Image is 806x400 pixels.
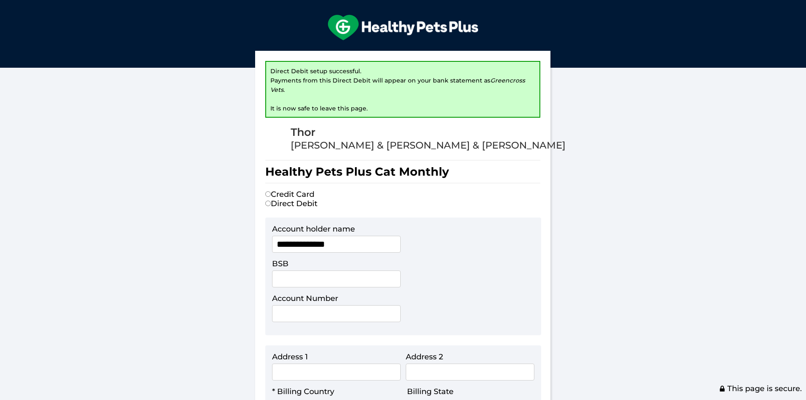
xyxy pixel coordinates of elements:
span: This page is secure. [719,384,802,393]
label: Address 2 [406,352,443,361]
label: BSB [272,259,289,268]
label: Billing State [407,387,454,396]
label: Credit Card [265,190,314,199]
span: Direct Debit setup successful. Payments from this Direct Debit will appear on your bank statement... [270,67,525,112]
label: Account holder name [272,224,355,234]
i: Greencross Vets [270,77,525,94]
label: Account Number [272,294,338,303]
input: Credit Card [265,191,271,197]
h1: Healthy Pets Plus Cat Monthly [265,160,540,183]
label: Direct Debit [265,199,317,208]
div: Thor [291,125,566,139]
input: Direct Debit [265,201,271,206]
label: Address 1 [272,352,308,361]
label: * Billing Country [272,387,334,396]
div: [PERSON_NAME] & [PERSON_NAME] & [PERSON_NAME] [291,139,566,152]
